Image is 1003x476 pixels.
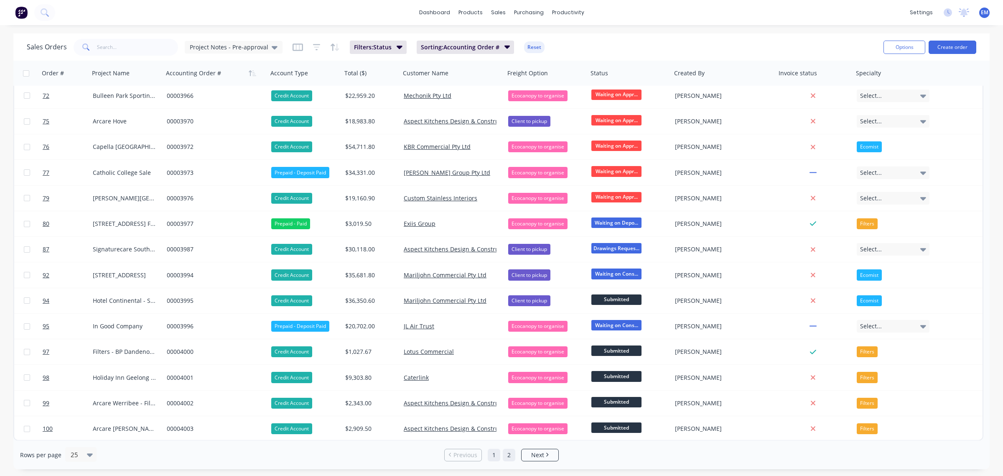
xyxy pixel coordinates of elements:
[271,116,312,127] div: Credit Account
[345,374,395,382] div: $9,303.80
[508,398,568,409] div: Ecocanopy to organise
[271,218,310,229] div: Prepaid - Paid
[675,220,768,228] div: [PERSON_NAME]
[92,69,130,77] div: Project Name
[271,244,312,255] div: Credit Account
[43,92,49,100] span: 72
[345,425,395,433] div: $2,909.50
[503,449,515,461] a: Page 2
[675,92,768,100] div: [PERSON_NAME]
[675,374,768,382] div: [PERSON_NAME]
[167,143,260,151] div: 00003972
[591,269,642,279] span: Waiting on Cons...
[43,339,93,364] a: 97
[421,43,499,51] span: Sorting: Accounting Order #
[43,160,93,185] a: 77
[403,69,448,77] div: Customer Name
[404,194,477,202] a: Custom Stainless Interiors
[522,451,558,459] a: Next page
[508,372,568,383] div: Ecocanopy to organise
[167,220,260,228] div: 00003977
[43,109,93,134] a: 75
[43,271,49,279] span: 92
[43,143,49,151] span: 76
[860,322,882,330] span: Select...
[190,43,268,51] span: Project Notes - Pre-approval
[675,194,768,202] div: [PERSON_NAME]
[860,92,882,100] span: Select...
[27,43,67,51] h1: Sales Orders
[345,348,395,356] div: $1,027.67
[508,116,550,127] div: Client to pickup
[43,416,93,441] a: 100
[674,69,705,77] div: Created By
[43,391,93,416] a: 99
[43,314,93,339] a: 95
[417,41,514,54] button: Sorting:Accounting Order #
[675,322,768,330] div: [PERSON_NAME]
[860,117,882,125] span: Select...
[345,92,395,100] div: $22,959.20
[167,322,260,330] div: 00003996
[857,398,878,409] div: Filters
[93,271,157,279] div: [STREET_ADDRESS]
[415,6,454,19] a: dashboard
[43,365,93,390] a: 98
[93,92,157,100] div: Bulleen Park Sporting Facility
[345,245,395,253] div: $30,118.00
[404,143,471,151] a: KBR Commercial Pty Ltd
[271,346,312,357] div: Credit Account
[271,423,312,434] div: Credit Account
[43,83,93,108] a: 72
[675,245,768,253] div: [PERSON_NAME]
[404,92,451,100] a: Mechonik Pty Ltd
[487,6,510,19] div: sales
[345,322,395,330] div: $20,702.00
[345,271,395,279] div: $35,681.80
[345,399,395,407] div: $2,343.00
[43,186,93,211] a: 79
[675,399,768,407] div: [PERSON_NAME]
[508,321,568,332] div: Ecocanopy to organise
[345,220,395,228] div: $3,019.50
[404,245,536,253] a: Aspect Kitchens Design & Constructions Pty Ltd
[271,193,312,204] div: Credit Account
[857,372,878,383] div: Filters
[508,167,568,178] div: Ecocanopy to organise
[508,141,568,152] div: Ecocanopy to organise
[856,69,881,77] div: Specialty
[508,244,550,255] div: Client to pickup
[42,69,64,77] div: Order #
[345,194,395,202] div: $19,160.90
[271,167,329,178] div: Prepaid - Deposit Paid
[508,346,568,357] div: Ecocanopy to organise
[43,245,49,253] span: 87
[271,295,312,306] div: Credit Account
[929,41,976,54] button: Create order
[43,220,49,228] span: 80
[591,371,642,381] span: Submitted
[675,271,768,279] div: [PERSON_NAME]
[675,297,768,305] div: [PERSON_NAME]
[591,422,642,433] span: Submitted
[857,295,882,306] div: Ecomist
[454,6,487,19] div: products
[93,220,157,228] div: [STREET_ADDRESS] Filters
[591,192,642,202] span: Waiting on Appr...
[675,169,768,177] div: [PERSON_NAME]
[345,143,395,151] div: $54,711.80
[591,115,642,125] span: Waiting on Appr...
[93,297,157,305] div: Hotel Continental - Sorrento
[857,218,878,229] div: Filters
[591,218,642,228] span: Waiting on Depo...
[93,322,157,330] div: In Good Company
[167,271,260,279] div: 00003994
[271,398,312,409] div: Credit Account
[508,218,568,229] div: Ecocanopy to organise
[906,6,937,19] div: settings
[43,169,49,177] span: 77
[167,194,260,202] div: 00003976
[271,269,312,280] div: Credit Account
[591,243,642,253] span: Drawings Reques...
[166,69,221,77] div: Accounting Order #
